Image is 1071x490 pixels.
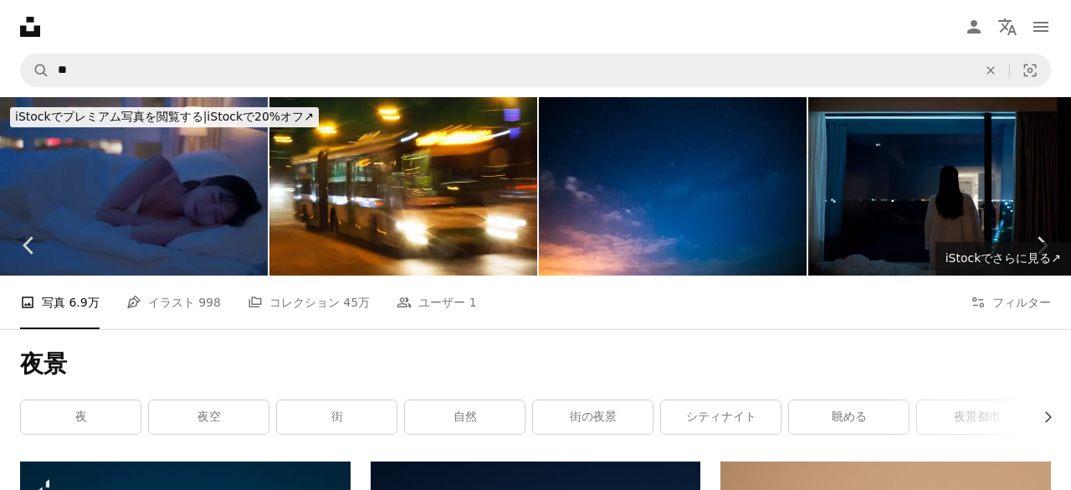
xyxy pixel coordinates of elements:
a: 夜空 [149,400,269,434]
a: イラスト 998 [126,276,221,329]
a: ホーム — Unsplash [20,17,40,37]
button: フィルター [971,276,1051,329]
button: 全てクリア [972,54,1009,86]
span: 45万 [343,293,370,312]
a: 街の夜景 [533,400,653,434]
a: 街 [277,400,397,434]
a: シティナイト [661,400,781,434]
a: 夜 [21,400,141,434]
a: 自然 [405,400,525,434]
img: バスは夜の街に移動します。 [269,97,537,276]
span: iStockでさらに見る ↗ [945,251,1061,265]
a: 次へ [1012,165,1071,326]
a: 眺める [789,400,909,434]
a: ログイン / 登録する [957,10,991,44]
a: iStockでさらに見る↗ [935,242,1071,276]
form: サイト内でビジュアルを探す [20,54,1051,87]
button: リストを右にスクロールする [1033,400,1051,434]
button: Unsplashで検索する [21,54,49,86]
button: ビジュアル検索 [1010,54,1050,86]
span: 998 [198,293,221,312]
a: コレクション 45万 [248,276,370,329]
button: メニュー [1024,10,1058,44]
span: iStockでプレミアム写真を閲覧する | [15,110,207,123]
button: 言語 [991,10,1024,44]
a: 夜景都市 [917,400,1037,434]
span: iStockで20%オフ ↗ [15,110,314,123]
img: 銀河の天の川 [539,97,807,276]
h1: 夜景 [20,349,1051,379]
a: ユーザー 1 [397,276,476,329]
span: 1 [469,293,477,312]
